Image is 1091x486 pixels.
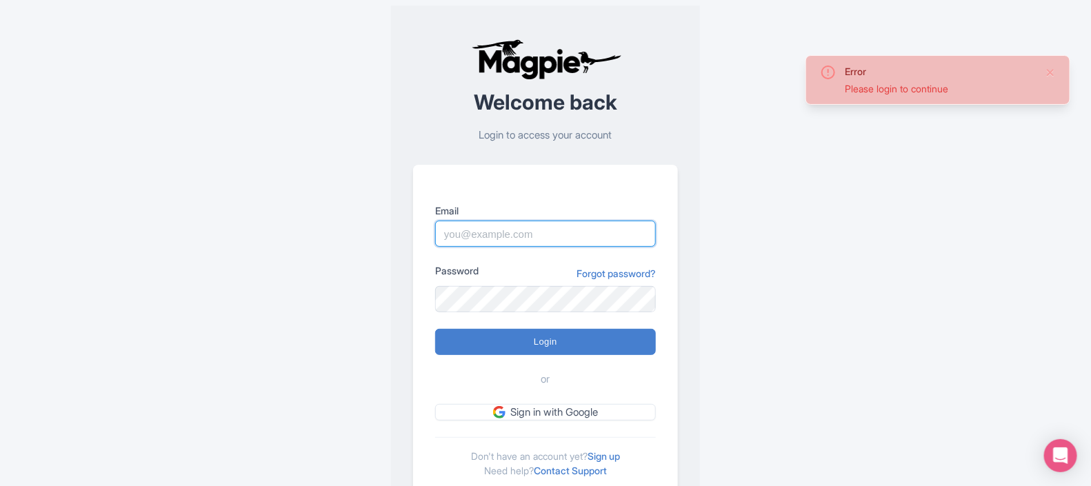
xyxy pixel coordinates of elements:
a: Forgot password? [577,266,656,281]
span: or [541,372,550,387]
div: Error [845,64,1034,79]
button: Close [1045,64,1056,81]
label: Password [435,263,479,278]
p: Login to access your account [413,128,678,143]
h2: Welcome back [413,91,678,114]
label: Email [435,203,656,218]
img: logo-ab69f6fb50320c5b225c76a69d11143b.png [468,39,623,80]
div: Open Intercom Messenger [1044,439,1077,472]
input: you@example.com [435,221,656,247]
a: Sign in with Google [435,404,656,421]
input: Login [435,329,656,355]
a: Sign up [588,450,620,462]
div: Don't have an account yet? Need help? [435,437,656,478]
a: Contact Support [534,465,607,476]
div: Please login to continue [845,81,1034,96]
img: google.svg [493,406,506,418]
